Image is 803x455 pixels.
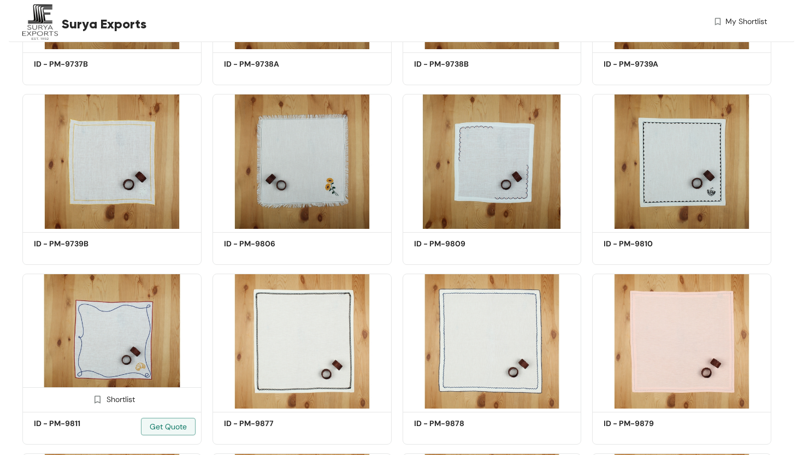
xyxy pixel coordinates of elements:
[22,274,202,409] img: b4d6267f-5ab2-420b-962e-88abd2c7750e
[224,418,317,429] h5: ID - PM-9877
[224,238,317,250] h5: ID - PM-9806
[604,418,696,429] h5: ID - PM-9879
[212,94,392,229] img: 408c6c2f-04c7-4831-9fad-1eafa8318b92
[62,14,146,34] span: Surya Exports
[403,94,582,229] img: 3fe3288b-b75b-4401-bd9b-d84a15ffc8e4
[414,58,507,70] h5: ID - PM-9738B
[592,94,771,229] img: 9fd4b053-c77a-41c5-9393-a078d184a7b8
[212,274,392,409] img: 5b3e1206-88b2-4326-a440-598fbb2691f9
[34,58,127,70] h5: ID - PM-9737B
[141,418,196,435] button: Get Quote
[725,16,767,27] span: My Shortlist
[34,418,127,429] h5: ID - PM-9811
[92,394,103,405] img: Shortlist
[89,393,135,404] div: Shortlist
[592,274,771,409] img: 0c337774-155f-43eb-9526-a97fd3bddbf4
[403,274,582,409] img: aeb16f4a-a425-4006-a31c-961b830e244a
[224,58,317,70] h5: ID - PM-9738A
[414,238,507,250] h5: ID - PM-9809
[22,94,202,229] img: afb8af7f-0691-4f68-a100-6a400b236416
[604,238,696,250] h5: ID - PM-9810
[34,238,127,250] h5: ID - PM-9739B
[604,58,696,70] h5: ID - PM-9739A
[713,16,723,27] img: wishlist
[414,418,507,429] h5: ID - PM-9878
[150,421,187,433] span: Get Quote
[22,4,58,40] img: Buyer Portal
